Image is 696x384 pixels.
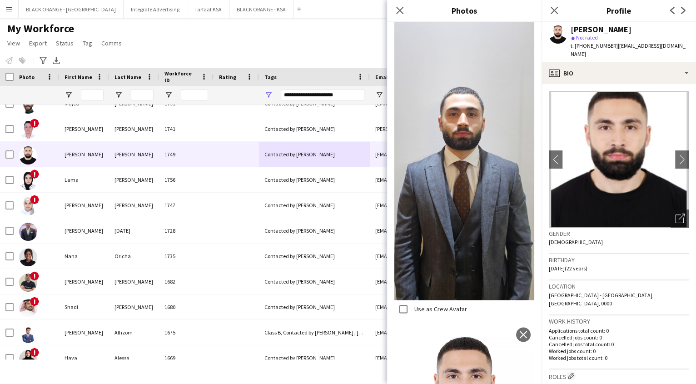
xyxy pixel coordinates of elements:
[259,244,370,269] div: Contacted by [PERSON_NAME]
[259,269,370,294] div: Contacted by [PERSON_NAME]
[394,0,534,300] img: Crew photo 1094464
[38,55,49,66] app-action-btn: Advanced filters
[549,371,689,381] h3: Roles
[4,37,24,49] a: View
[98,37,125,49] a: Comms
[370,142,552,167] div: [EMAIL_ADDRESS][DOMAIN_NAME]
[124,0,187,18] button: Integrate Advertising
[259,320,370,345] div: Class B, Contacted by [PERSON_NAME] , [DEMOGRAPHIC_DATA] Speaker
[19,223,37,241] img: Muhammad Hamza Raja
[59,320,109,345] div: [PERSON_NAME]
[159,269,214,294] div: 1682
[549,354,689,361] p: Worked jobs total count: 0
[159,244,214,269] div: 1735
[159,167,214,192] div: 1756
[571,25,631,34] div: [PERSON_NAME]
[259,294,370,319] div: Contacted by [PERSON_NAME]
[549,229,689,238] h3: Gender
[571,42,618,49] span: t. [PHONE_NUMBER]
[549,256,689,264] h3: Birthday
[29,39,47,47] span: Export
[109,244,159,269] div: Oricha
[109,320,159,345] div: Alhzom
[59,193,109,218] div: [PERSON_NAME]
[56,39,74,47] span: Status
[59,218,109,243] div: [PERSON_NAME]
[59,345,109,370] div: Haya
[159,116,214,141] div: 1741
[370,320,552,345] div: [EMAIL_ADDRESS][DOMAIN_NAME]
[109,294,159,319] div: [PERSON_NAME]
[159,345,214,370] div: 1669
[101,39,122,47] span: Comms
[219,74,236,80] span: Rating
[159,193,214,218] div: 1747
[549,317,689,325] h3: Work history
[259,218,370,243] div: Contacted by [PERSON_NAME]
[542,5,696,16] h3: Profile
[59,167,109,192] div: Lama
[542,62,696,84] div: Bio
[19,350,37,368] img: Haya Alessa
[131,90,154,100] input: Last Name Filter Input
[25,37,50,49] a: Export
[19,146,37,165] img: Haitham Hammoud
[164,70,197,84] span: Workforce ID
[264,91,273,99] button: Open Filter Menu
[19,324,37,343] img: Maged Alhzom
[19,74,35,80] span: Photo
[65,91,73,99] button: Open Filter Menu
[114,91,123,99] button: Open Filter Menu
[30,170,39,179] span: !
[413,305,467,313] label: Use as Crew Avatar
[59,294,109,319] div: Shadi
[7,22,74,35] span: My Workforce
[549,327,689,334] p: Applications total count: 0
[259,193,370,218] div: Contacted by [PERSON_NAME]
[259,167,370,192] div: Contacted by [PERSON_NAME]
[52,37,77,49] a: Status
[59,244,109,269] div: Nana
[159,218,214,243] div: 1728
[370,193,552,218] div: [EMAIL_ADDRESS][DOMAIN_NAME]
[19,299,37,317] img: Shadi Abbas
[114,74,141,80] span: Last Name
[549,292,654,307] span: [GEOGRAPHIC_DATA] - [GEOGRAPHIC_DATA], [GEOGRAPHIC_DATA], 0000
[30,119,39,128] span: !
[370,244,552,269] div: [EMAIL_ADDRESS][DOMAIN_NAME]
[375,74,390,80] span: Email
[59,269,109,294] div: [PERSON_NAME]
[671,209,689,228] div: Open photos pop-in
[30,195,39,204] span: !
[259,345,370,370] div: Contacted by [PERSON_NAME]
[370,116,552,141] div: [PERSON_NAME][EMAIL_ADDRESS][DOMAIN_NAME]
[65,74,92,80] span: First Name
[109,193,159,218] div: [PERSON_NAME]
[549,265,587,272] span: [DATE] (22 years)
[30,348,39,357] span: !
[259,116,370,141] div: Contacted by [PERSON_NAME]
[370,269,552,294] div: [EMAIL_ADDRESS][DOMAIN_NAME]
[30,297,39,306] span: !
[19,248,37,266] img: Nana Oricha
[375,91,383,99] button: Open Filter Menu
[549,334,689,341] p: Cancelled jobs count: 0
[187,0,229,18] button: Tarfaat KSA
[549,239,603,245] span: [DEMOGRAPHIC_DATA]
[59,116,109,141] div: [PERSON_NAME]
[549,341,689,348] p: Cancelled jobs total count: 0
[549,91,689,228] img: Crew avatar or photo
[51,55,62,66] app-action-btn: Export XLSX
[19,172,37,190] img: Lama Ahmad
[19,121,37,139] img: Deepender Singh
[370,218,552,243] div: [EMAIL_ADDRESS][DOMAIN_NAME]
[59,142,109,167] div: [PERSON_NAME]
[19,95,37,114] img: Majed ahmed
[109,218,159,243] div: [DATE]
[370,345,552,370] div: [EMAIL_ADDRESS][DOMAIN_NAME]
[109,269,159,294] div: [PERSON_NAME]
[19,197,37,215] img: Lina Ahmad
[81,90,104,100] input: First Name Filter Input
[264,74,277,80] span: Tags
[7,39,20,47] span: View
